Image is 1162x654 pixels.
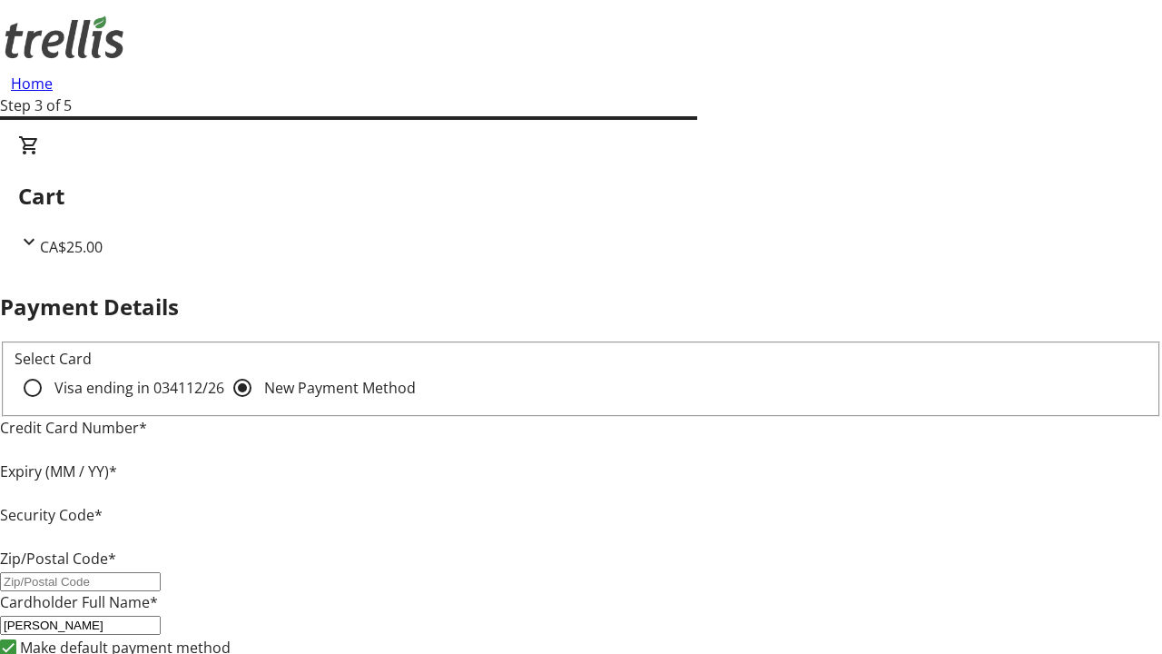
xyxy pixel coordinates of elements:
[186,378,224,398] span: 12/26
[15,348,1147,370] div: Select Card
[261,377,416,399] label: New Payment Method
[18,134,1144,258] div: CartCA$25.00
[40,237,103,257] span: CA$25.00
[18,180,1144,213] h2: Cart
[54,378,224,398] span: Visa ending in 0341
